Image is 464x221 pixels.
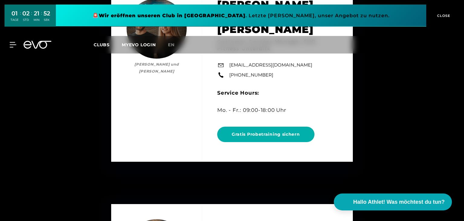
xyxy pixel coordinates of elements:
[94,42,110,47] span: Clubs
[229,71,273,78] a: [PHONE_NUMBER]
[122,42,156,47] a: MYEVO LOGIN
[34,9,40,18] div: 21
[20,10,21,26] div: :
[22,18,30,22] div: STD
[217,122,317,147] a: Gratis Probetraining sichern
[22,9,30,18] div: 02
[11,18,18,22] div: TAGE
[41,10,42,26] div: :
[229,62,312,69] a: [EMAIL_ADDRESS][DOMAIN_NAME]
[168,41,182,48] a: en
[94,42,122,47] a: Clubs
[334,193,452,210] button: Hallo Athlet! Was möchtest du tun?
[43,9,50,18] div: 52
[31,10,32,26] div: :
[232,131,300,138] span: Gratis Probetraining sichern
[426,5,459,27] button: CLOSE
[11,9,18,18] div: 01
[353,198,445,206] span: Hallo Athlet! Was möchtest du tun?
[34,18,40,22] div: MIN
[168,42,175,47] span: en
[43,18,50,22] div: SEK
[436,13,450,18] span: CLOSE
